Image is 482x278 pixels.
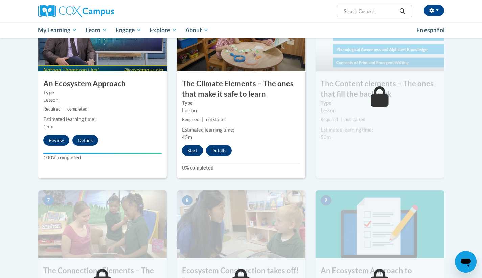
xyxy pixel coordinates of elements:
input: Search Courses [343,7,397,15]
label: 0% completed [182,164,300,172]
div: Lesson [182,107,300,114]
span: Engage [116,26,141,34]
div: Lesson [321,107,439,114]
span: About [185,26,208,34]
span: Explore [150,26,177,34]
span: My Learning [38,26,77,34]
a: My Learning [34,22,82,38]
a: En español [412,23,449,37]
span: Required [43,106,61,112]
div: Lesson [43,96,162,104]
a: Cox Campus [38,5,167,17]
span: Required [182,117,199,122]
button: Search [397,7,407,15]
span: 15m [43,124,53,130]
div: Estimated learning time: [182,126,300,134]
span: | [341,117,342,122]
img: Course Image [38,190,167,258]
a: Engage [111,22,145,38]
a: Explore [145,22,181,38]
img: Cox Campus [38,5,114,17]
h3: An Ecosystem Approach [38,79,167,89]
img: Course Image [177,190,305,258]
div: Estimated learning time: [321,126,439,134]
span: not started [345,117,365,122]
h3: The Climate Elements – The ones that make it safe to learn [177,79,305,100]
span: Learn [86,26,107,34]
span: Required [321,117,338,122]
span: | [63,106,65,112]
span: 9 [321,195,331,205]
iframe: Button to launch messaging window [455,251,477,273]
button: Details [206,145,232,156]
span: 7 [43,195,54,205]
h3: The Content elements – The ones that fill the backpack [316,79,444,100]
button: Details [72,135,98,146]
span: 8 [182,195,193,205]
label: Type [43,89,162,96]
img: Course Image [316,190,444,258]
button: Account Settings [424,5,444,16]
div: Main menu [28,22,454,38]
a: About [181,22,213,38]
div: Estimated learning time: [43,116,162,123]
label: Type [182,99,300,107]
a: Learn [81,22,111,38]
span: 45m [182,134,192,140]
span: En español [416,26,445,34]
h3: Ecosystem Construction takes off! [177,265,305,276]
span: completed [67,106,87,112]
button: Start [182,145,203,156]
label: Type [321,99,439,107]
label: 100% completed [43,154,162,161]
button: Review [43,135,69,146]
span: not started [206,117,227,122]
div: Your progress [43,153,162,154]
span: | [202,117,203,122]
span: 50m [321,134,331,140]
